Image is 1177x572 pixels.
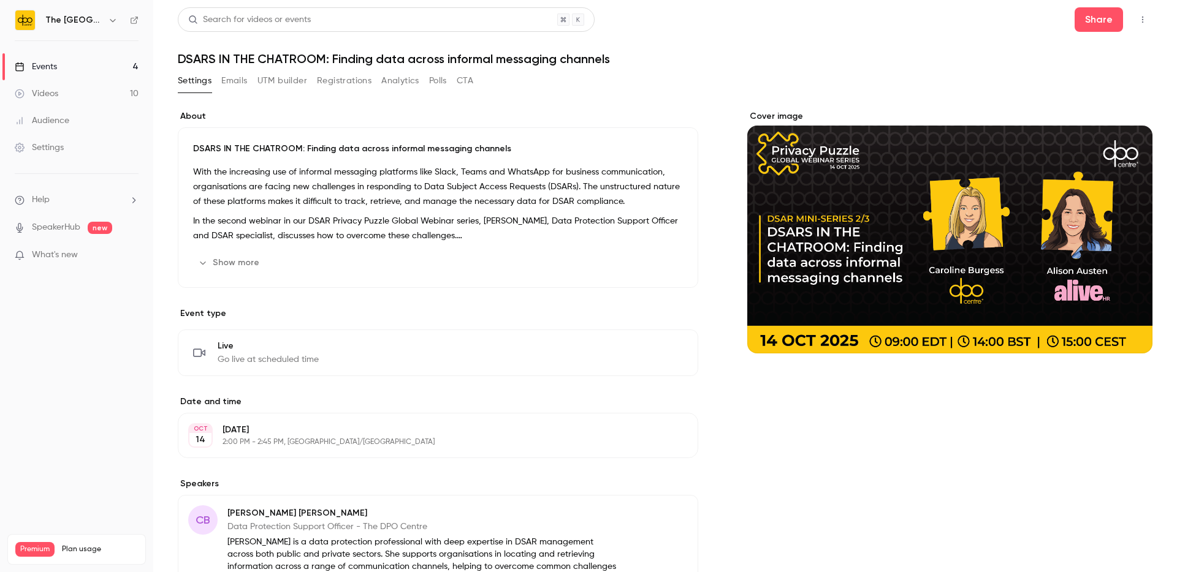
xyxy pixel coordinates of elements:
[15,61,57,73] div: Events
[747,110,1152,122] label: Cover image
[221,71,247,91] button: Emails
[178,110,698,122] label: About
[317,71,371,91] button: Registrations
[218,353,319,366] span: Go live at scheduled time
[223,424,633,436] p: [DATE]
[178,478,698,490] label: Speakers
[457,71,473,91] button: CTA
[178,71,211,91] button: Settings
[178,307,698,320] p: Event type
[193,165,683,209] p: With the increasing use of informal messaging platforms like Slack, Teams and WhatsApp for busine...
[188,13,311,26] div: Search for videos or events
[747,110,1152,353] section: Cover image
[15,88,58,100] div: Videos
[257,71,307,91] button: UTM builder
[193,214,683,243] p: In the second webinar in our DSAR Privacy Puzzle Global Webinar series, [PERSON_NAME], Data Prote...
[218,340,319,352] span: Live
[381,71,419,91] button: Analytics
[62,544,138,554] span: Plan usage
[193,253,267,273] button: Show more
[193,143,683,155] p: DSARS IN THE CHATROOM: Finding data across informal messaging channels
[223,437,633,447] p: 2:00 PM - 2:45 PM, [GEOGRAPHIC_DATA]/[GEOGRAPHIC_DATA]
[15,141,64,154] div: Settings
[32,249,78,262] span: What's new
[178,51,1152,66] h1: DSARS IN THE CHATROOM: Finding data across informal messaging channels
[1075,7,1123,32] button: Share
[196,434,205,446] p: 14
[45,14,103,26] h6: The [GEOGRAPHIC_DATA]
[32,194,50,206] span: Help
[178,396,698,408] label: Date and time
[32,221,80,234] a: SpeakerHub
[88,222,112,234] span: new
[15,194,139,206] li: help-dropdown-opener
[227,507,619,519] p: [PERSON_NAME] [PERSON_NAME]
[227,521,619,533] p: Data Protection Support Officer - The DPO Centre
[15,542,55,557] span: Premium
[189,424,211,433] div: OCT
[196,512,210,529] span: CB
[429,71,447,91] button: Polls
[15,10,35,30] img: The DPO Centre
[15,115,69,127] div: Audience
